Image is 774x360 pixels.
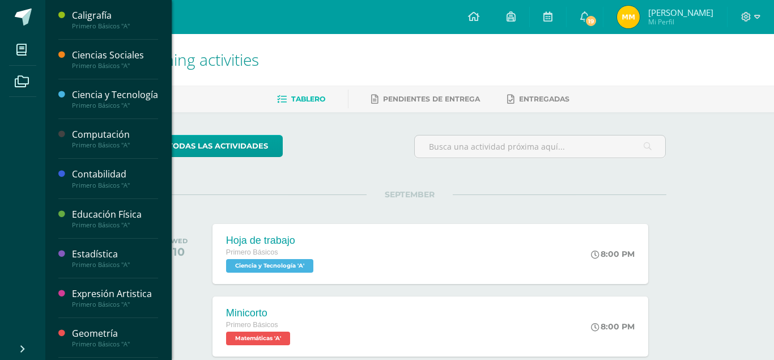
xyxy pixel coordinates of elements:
[72,168,158,181] div: Contabilidad
[277,90,325,108] a: Tablero
[72,62,158,70] div: Primero Básicos "A"
[291,95,325,103] span: Tablero
[72,88,158,109] a: Ciencia y TecnologíaPrimero Básicos "A"
[72,208,158,221] div: Educación Física
[72,49,158,62] div: Ciencias Sociales
[226,307,293,319] div: Minicorto
[72,340,158,348] div: Primero Básicos "A"
[171,245,188,259] div: 10
[72,181,158,189] div: Primero Básicos "A"
[72,128,158,149] a: ComputaciónPrimero Básicos "A"
[617,6,640,28] img: 211d1b3d2a1862da777e3addf3827999.png
[72,88,158,101] div: Ciencia y Tecnología
[648,7,713,18] span: [PERSON_NAME]
[226,259,313,273] span: Ciencia y Tecnología 'A'
[72,327,158,340] div: Geometría
[371,90,480,108] a: Pendientes de entrega
[72,9,158,30] a: CaligrafíaPrimero Básicos "A"
[72,287,158,308] a: Expresión ArtisticaPrimero Básicos "A"
[72,287,158,300] div: Expresión Artistica
[154,135,283,157] a: todas las Actividades
[507,90,569,108] a: Entregadas
[171,237,188,245] div: WED
[72,141,158,149] div: Primero Básicos "A"
[591,249,635,259] div: 8:00 PM
[591,321,635,332] div: 8:00 PM
[72,49,158,70] a: Ciencias SocialesPrimero Básicos "A"
[72,248,158,261] div: Estadística
[72,168,158,189] a: ContabilidadPrimero Básicos "A"
[367,189,453,200] span: SEPTEMBER
[383,95,480,103] span: Pendientes de entrega
[585,15,597,27] span: 19
[72,248,158,269] a: EstadísticaPrimero Básicos "A"
[519,95,569,103] span: Entregadas
[72,22,158,30] div: Primero Básicos "A"
[72,208,158,229] a: Educación FísicaPrimero Básicos "A"
[226,332,290,345] span: Matemáticas 'A'
[226,235,316,247] div: Hoja de trabajo
[72,221,158,229] div: Primero Básicos "A"
[415,135,666,158] input: Busca una actividad próxima aquí...
[72,9,158,22] div: Caligrafía
[72,101,158,109] div: Primero Básicos "A"
[226,321,278,329] span: Primero Básicos
[72,300,158,308] div: Primero Básicos "A"
[226,248,278,256] span: Primero Básicos
[72,128,158,141] div: Computación
[72,327,158,348] a: GeometríaPrimero Básicos "A"
[648,17,713,27] span: Mi Perfil
[72,261,158,269] div: Primero Básicos "A"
